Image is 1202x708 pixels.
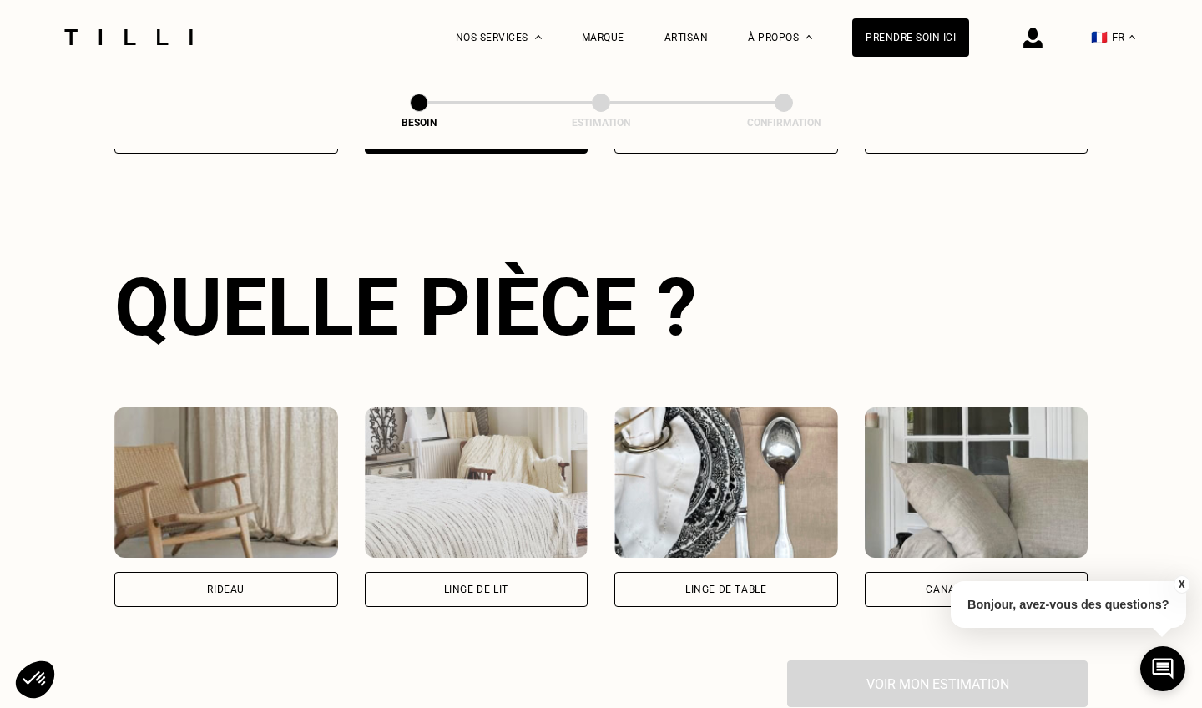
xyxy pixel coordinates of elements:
div: Besoin [336,117,503,129]
div: Canapé & chaises [926,584,1026,594]
a: Marque [582,32,624,43]
img: icône connexion [1023,28,1043,48]
img: Tilli retouche votre Canapé & chaises [865,407,1088,558]
div: Linge de table [685,584,766,594]
img: Tilli retouche votre Linge de lit [365,407,588,558]
div: Linge de lit [444,584,508,594]
div: Rideau [207,584,245,594]
div: Quelle pièce ? [114,260,1088,354]
div: Confirmation [700,117,867,129]
button: X [1173,575,1189,594]
p: Bonjour, avez-vous des questions? [951,581,1186,628]
img: menu déroulant [1129,35,1135,39]
img: Logo du service de couturière Tilli [58,29,199,45]
img: Tilli retouche votre Rideau [114,407,338,558]
a: Artisan [664,32,709,43]
a: Prendre soin ici [852,18,969,57]
img: Tilli retouche votre Linge de table [614,407,838,558]
img: Menu déroulant [535,35,542,39]
div: Estimation [518,117,684,129]
span: 🇫🇷 [1091,29,1108,45]
img: Menu déroulant à propos [806,35,812,39]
